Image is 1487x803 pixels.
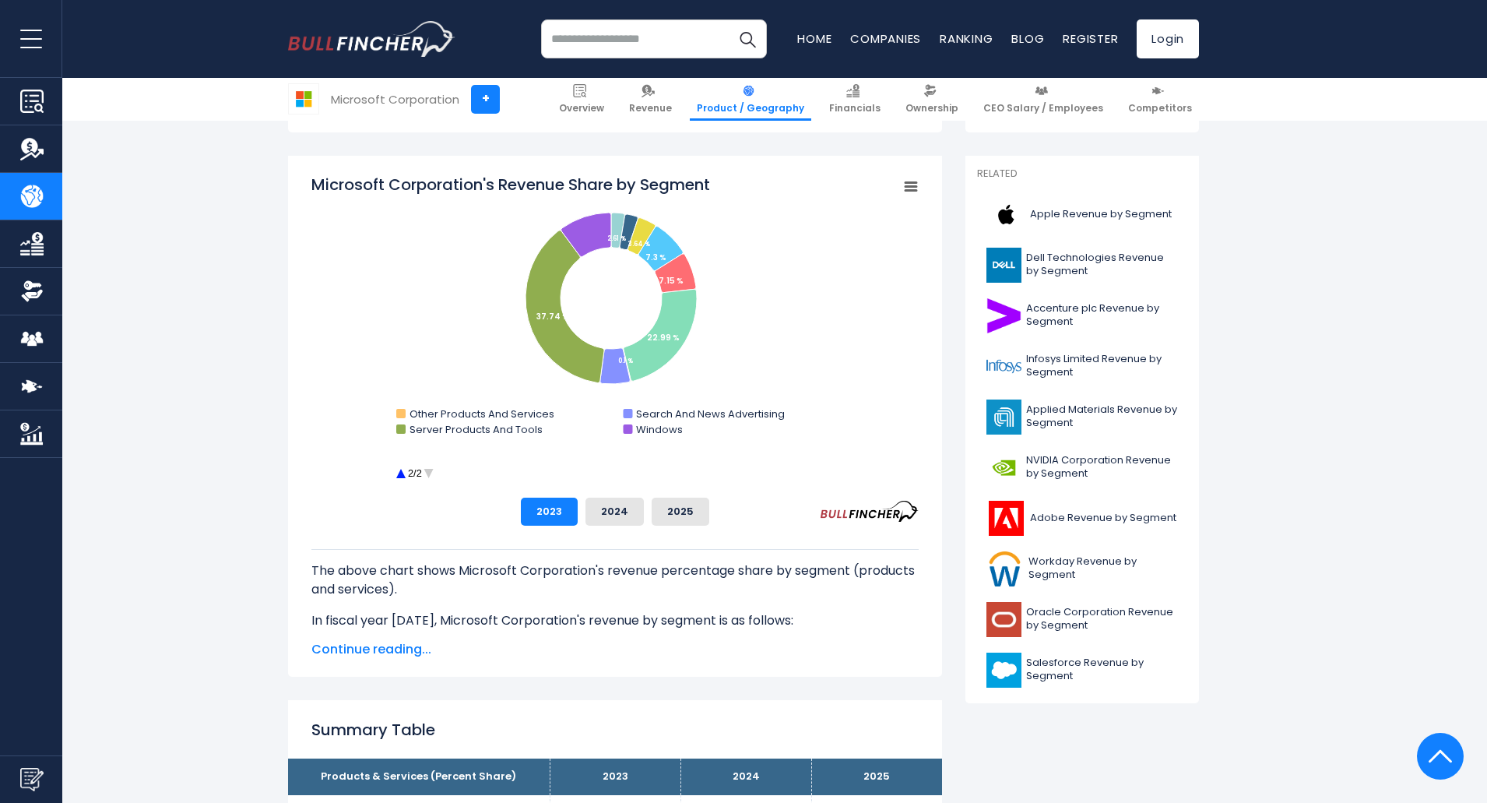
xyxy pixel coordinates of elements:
[977,193,1187,236] a: Apple Revenue by Segment
[521,498,578,526] button: 2023
[331,90,459,108] div: Microsoft Corporation
[311,174,919,485] svg: Microsoft Corporation's Revenue Share by Segment
[627,240,650,248] tspan: 3.64 %
[697,102,804,114] span: Product / Geography
[977,497,1187,540] a: Adobe Revenue by Segment
[977,396,1187,438] a: Applied Materials Revenue by Segment
[1011,30,1044,47] a: Blog
[288,759,550,795] th: Products & Services (Percent Share)
[311,562,919,599] p: The above chart shows Microsoft Corporation's revenue percentage share by segment (products and s...
[1121,78,1199,121] a: Competitors
[652,498,709,526] button: 2025
[311,640,919,659] span: Continue reading...
[585,498,644,526] button: 2024
[289,84,318,114] img: MSFT logo
[1026,403,1178,430] span: Applied Materials Revenue by Segment
[977,446,1187,489] a: NVIDIA Corporation Revenue by Segment
[550,759,680,795] th: 2023
[986,501,1025,536] img: ADBE logo
[311,174,710,195] tspan: Microsoft Corporation's Revenue Share by Segment
[690,78,811,121] a: Product / Geography
[607,234,626,243] tspan: 2.61 %
[1026,454,1178,481] span: NVIDIA Corporation Revenue by Segment
[636,407,785,421] text: Search And News Advertising
[986,551,1024,586] img: WDAY logo
[1028,555,1178,582] span: Workday Revenue by Segment
[977,244,1187,287] a: Dell Technologies Revenue by Segment
[659,275,684,287] tspan: 7.15 %
[986,450,1021,485] img: NVDA logo
[645,252,666,263] tspan: 7.3 %
[536,311,569,322] tspan: 37.74 %
[976,78,1110,121] a: CEO Salary / Employees
[618,357,633,365] tspan: 0.1 %
[636,422,683,437] text: Windows
[629,102,672,114] span: Revenue
[977,345,1187,388] a: Infosys Limited Revenue by Segment
[1026,252,1178,278] span: Dell Technologies Revenue by Segment
[986,400,1021,435] img: AMAT logo
[940,30,993,47] a: Ranking
[986,349,1021,384] img: INFY logo
[20,280,44,303] img: Ownership
[471,85,500,114] a: +
[977,294,1187,337] a: Accenture plc Revenue by Segment
[829,102,881,114] span: Financials
[288,21,455,57] a: Go to homepage
[1026,657,1178,683] span: Salesforce Revenue by Segment
[822,78,888,121] a: Financials
[410,422,543,437] text: Server Products And Tools
[905,102,958,114] span: Ownership
[1026,606,1178,632] span: Oracle Corporation Revenue by Segment
[1026,302,1178,329] span: Accenture plc Revenue by Segment
[1026,353,1178,379] span: Infosys Limited Revenue by Segment
[1030,208,1172,221] span: Apple Revenue by Segment
[983,102,1103,114] span: CEO Salary / Employees
[797,30,831,47] a: Home
[811,759,942,795] th: 2025
[898,78,965,121] a: Ownership
[647,332,680,343] tspan: 22.99 %
[559,102,604,114] span: Overview
[288,21,455,57] img: bullfincher logo
[1128,102,1192,114] span: Competitors
[311,611,919,630] p: In fiscal year [DATE], Microsoft Corporation's revenue by segment is as follows:
[1030,512,1176,525] span: Adobe Revenue by Segment
[986,197,1025,232] img: AAPL logo
[1063,30,1118,47] a: Register
[622,78,679,121] a: Revenue
[680,759,811,795] th: 2024
[408,467,422,479] text: 2/2
[977,649,1187,692] a: Salesforce Revenue by Segment
[728,19,767,58] button: Search
[977,548,1187,590] a: Workday Revenue by Segment
[986,298,1021,333] img: ACN logo
[311,718,919,741] h2: Summary Table
[850,30,921,47] a: Companies
[977,598,1187,641] a: Oracle Corporation Revenue by Segment
[986,248,1021,283] img: DELL logo
[986,602,1021,637] img: ORCL logo
[552,78,611,121] a: Overview
[986,653,1021,688] img: CRM logo
[410,407,554,421] text: Other Products And Services
[1137,19,1199,58] a: Login
[977,167,1187,181] p: Related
